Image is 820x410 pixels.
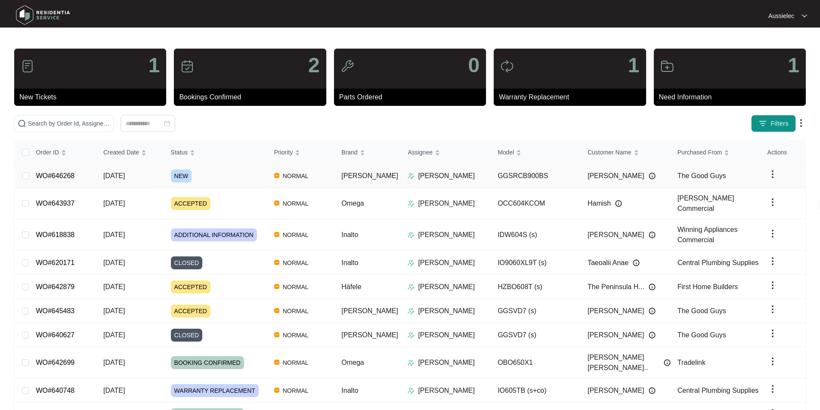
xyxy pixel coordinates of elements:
img: Assigner Icon [408,308,415,314]
p: [PERSON_NAME] [418,385,475,396]
span: Tradelink [678,359,706,366]
th: Actions [761,141,805,164]
a: WO#642879 [36,283,74,290]
img: icon [500,59,514,73]
span: [PERSON_NAME] [PERSON_NAME].. [588,352,659,373]
img: Assigner Icon [408,259,415,266]
span: The Good Guys [678,331,726,339]
th: Model [491,141,581,164]
img: residentia service logo [13,2,73,28]
img: dropdown arrow [767,280,778,290]
p: New Tickets [19,92,166,102]
span: Central Plumbing Supplies [678,259,759,266]
img: Vercel Logo [274,173,279,178]
span: [PERSON_NAME] [588,385,644,396]
span: NORMAL [279,306,312,316]
span: NORMAL [279,171,312,181]
p: 2 [308,55,320,76]
img: dropdown arrow [767,197,778,207]
span: WARRANTY REPLACEMENT [171,384,259,397]
span: Hamish [588,198,611,209]
span: [PERSON_NAME] [588,230,644,240]
span: CLOSED [171,329,203,342]
span: Omega [341,200,364,207]
img: Info icon [649,387,656,394]
td: IO9060XL9T (s) [491,251,581,275]
img: dropdown arrow [796,118,806,128]
span: Model [498,148,514,157]
img: dropdown arrow [767,169,778,179]
img: Info icon [615,200,622,207]
a: WO#642699 [36,359,74,366]
p: [PERSON_NAME] [418,171,475,181]
span: [PERSON_NAME] [341,307,398,314]
img: icon [340,59,354,73]
th: Brand [334,141,401,164]
img: dropdown arrow [767,384,778,394]
th: Order ID [29,141,96,164]
img: Info icon [649,332,656,339]
img: icon [660,59,674,73]
th: Priority [267,141,335,164]
span: NORMAL [279,330,312,340]
th: Purchased From [671,141,761,164]
img: Vercel Logo [274,284,279,289]
img: dropdown arrow [767,356,778,367]
img: Assigner Icon [408,200,415,207]
span: Winning Appliances Commercial [678,226,738,244]
span: Inalto [341,259,358,266]
td: OCC604KCOM [491,188,581,219]
p: [PERSON_NAME] [418,330,475,340]
span: [DATE] [103,283,125,290]
img: Vercel Logo [274,308,279,313]
td: GGSRCB900BS [491,164,581,188]
span: Brand [341,148,357,157]
td: IDW604S (s) [491,219,581,251]
span: Status [171,148,188,157]
th: Assignee [401,141,491,164]
img: dropdown arrow [767,304,778,314]
p: [PERSON_NAME] [418,306,475,316]
span: Omega [341,359,364,366]
span: The Good Guys [678,172,726,179]
a: WO#640748 [36,387,74,394]
span: Purchased From [678,148,722,157]
span: NORMAL [279,258,312,268]
img: dropdown arrow [767,256,778,266]
span: [DATE] [103,259,125,266]
p: Warranty Replacement [499,92,646,102]
img: Info icon [664,359,671,366]
p: [PERSON_NAME] [418,230,475,240]
img: Info icon [649,231,656,238]
p: 1 [788,55,799,76]
img: Vercel Logo [274,388,279,393]
span: ADDITIONAL INFORMATION [171,228,257,241]
span: The Peninsula H... [588,282,644,292]
span: [DATE] [103,359,125,366]
span: Filters [770,119,789,128]
span: NORMAL [279,385,312,396]
td: OBO650X1 [491,347,581,379]
span: NORMAL [279,358,312,368]
td: HZBO608T (s) [491,275,581,299]
span: [DATE] [103,231,125,238]
span: Assignee [408,148,433,157]
span: Customer Name [588,148,631,157]
img: Assigner Icon [408,231,415,238]
img: Assigner Icon [408,284,415,290]
a: WO#618838 [36,231,74,238]
span: [PERSON_NAME] [341,331,398,339]
img: icon [21,59,34,73]
img: Assigner Icon [408,359,415,366]
img: dropdown arrow [802,14,807,18]
span: Häfele [341,283,361,290]
p: [PERSON_NAME] [418,358,475,368]
a: WO#643937 [36,200,74,207]
p: [PERSON_NAME] [418,198,475,209]
p: Aussielec [768,12,794,20]
a: WO#645483 [36,307,74,314]
span: [DATE] [103,331,125,339]
span: Order ID [36,148,59,157]
span: [PERSON_NAME] [588,306,644,316]
span: ACCEPTED [171,197,210,210]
